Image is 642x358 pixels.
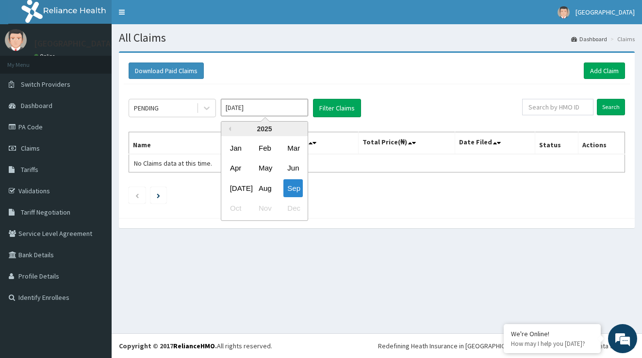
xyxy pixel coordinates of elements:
[283,179,303,197] div: Choose September 2025
[21,144,40,153] span: Claims
[608,35,635,43] li: Claims
[455,132,535,155] th: Date Filed
[134,103,159,113] div: PENDING
[226,126,231,131] button: Previous Year
[119,31,635,44] h1: All Claims
[5,29,27,51] img: User Image
[21,165,38,174] span: Tariffs
[34,53,57,60] a: Online
[571,35,607,43] a: Dashboard
[119,342,217,350] strong: Copyright © 2017 .
[226,179,246,197] div: Choose July 2025
[21,101,52,110] span: Dashboard
[378,341,635,351] div: Redefining Heath Insurance in [GEOGRAPHIC_DATA] using Telemedicine and Data Science!
[226,139,246,157] div: Choose January 2025
[313,99,361,117] button: Filter Claims
[34,39,114,48] p: [GEOGRAPHIC_DATA]
[283,159,303,177] div: Choose June 2025
[221,122,308,136] div: 2025
[21,208,70,217] span: Tariff Negotiation
[135,191,139,200] a: Previous page
[129,132,254,155] th: Name
[584,62,625,79] a: Add Claim
[511,340,593,348] p: How may I help you today?
[522,99,593,115] input: Search by HMO ID
[226,159,246,177] div: Choose April 2025
[511,329,593,338] div: We're Online!
[535,132,578,155] th: Status
[558,6,570,18] img: User Image
[358,132,455,155] th: Total Price(₦)
[597,99,625,115] input: Search
[134,159,212,168] span: No Claims data at this time.
[221,138,308,218] div: month 2025-09
[112,333,642,358] footer: All rights reserved.
[221,99,308,116] input: Select Month and Year
[255,179,274,197] div: Choose August 2025
[576,8,635,16] span: [GEOGRAPHIC_DATA]
[578,132,625,155] th: Actions
[173,342,215,350] a: RelianceHMO
[255,159,274,177] div: Choose May 2025
[21,80,70,89] span: Switch Providers
[255,139,274,157] div: Choose February 2025
[283,139,303,157] div: Choose March 2025
[157,191,160,200] a: Next page
[129,62,204,79] button: Download Paid Claims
